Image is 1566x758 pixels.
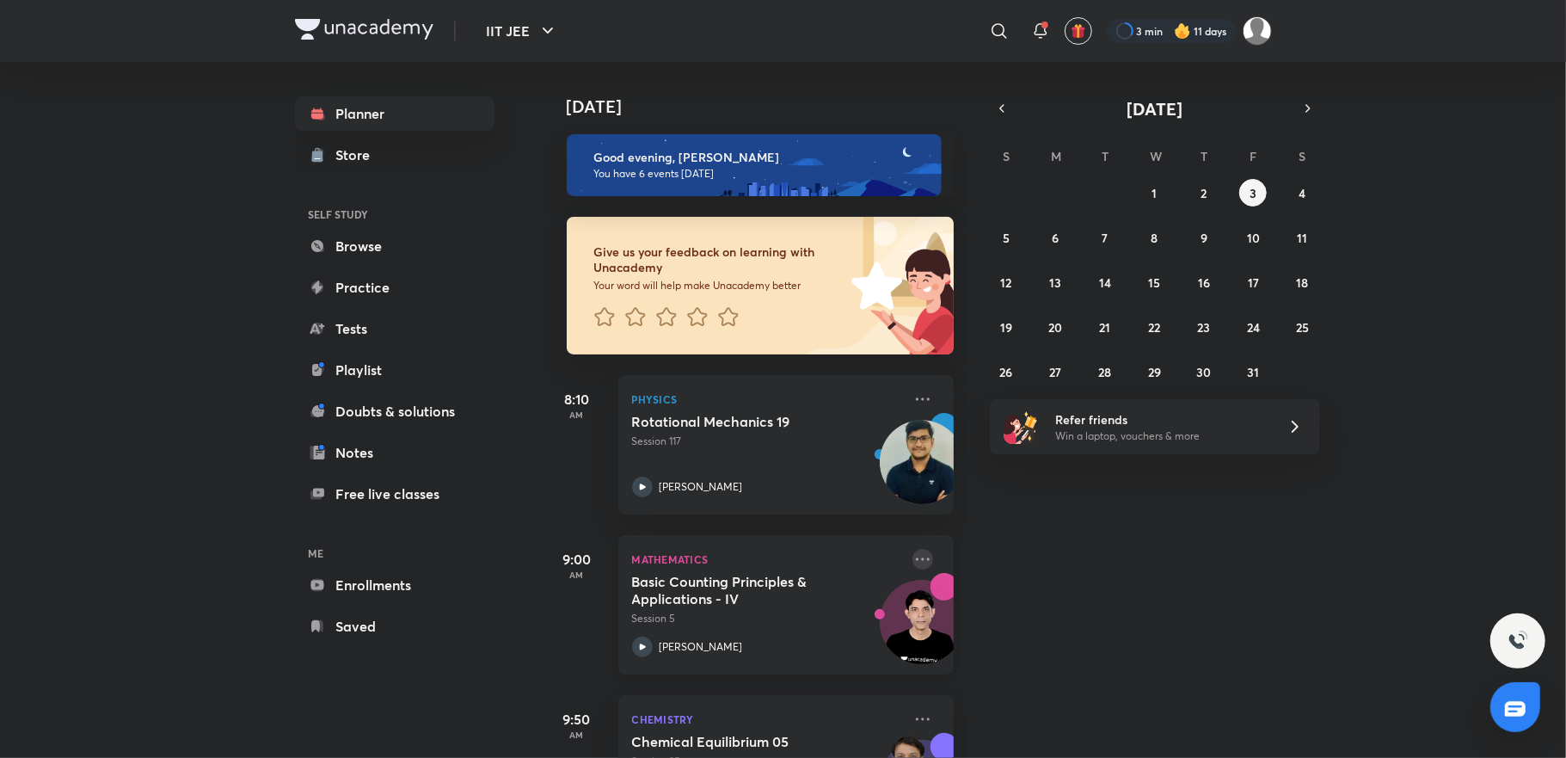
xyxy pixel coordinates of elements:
abbr: Monday [1052,148,1062,164]
span: [DATE] [1127,97,1182,120]
button: October 28, 2025 [1091,358,1119,385]
button: October 5, 2025 [992,224,1020,251]
button: October 26, 2025 [992,358,1020,385]
button: October 17, 2025 [1239,268,1267,296]
a: Tests [295,311,494,346]
button: October 19, 2025 [992,313,1020,341]
abbr: October 9, 2025 [1201,230,1207,246]
abbr: October 20, 2025 [1049,319,1063,336]
button: October 27, 2025 [1042,358,1070,385]
h6: ME [295,539,494,568]
img: referral [1004,410,1038,444]
button: October 3, 2025 [1239,179,1267,206]
button: October 15, 2025 [1140,268,1168,296]
h6: Give us your feedback on learning with Unacademy [594,244,845,275]
h5: 9:50 [543,709,611,730]
button: October 1, 2025 [1140,179,1168,206]
a: Free live classes [295,477,494,511]
button: October 30, 2025 [1190,358,1218,385]
img: evening [567,134,942,196]
h6: Good evening, [PERSON_NAME] [594,150,926,165]
div: Store [336,145,381,165]
abbr: October 22, 2025 [1148,319,1160,336]
img: Aayush Kumar Jha [1243,16,1272,46]
h5: 9:00 [543,549,611,570]
button: October 11, 2025 [1289,224,1317,251]
img: avatar [1071,23,1086,39]
img: ttu [1508,631,1528,651]
p: AM [543,410,611,420]
abbr: October 8, 2025 [1151,230,1158,246]
p: Your word will help make Unacademy better [594,279,845,293]
abbr: October 10, 2025 [1247,230,1260,246]
abbr: October 23, 2025 [1197,319,1210,336]
button: October 25, 2025 [1289,313,1317,341]
button: October 8, 2025 [1140,224,1168,251]
h5: Rotational Mechanics 19 [632,413,846,430]
button: avatar [1065,17,1092,45]
abbr: Friday [1250,148,1256,164]
button: October 14, 2025 [1091,268,1119,296]
abbr: October 7, 2025 [1102,230,1108,246]
abbr: October 11, 2025 [1298,230,1308,246]
button: October 18, 2025 [1289,268,1317,296]
button: October 9, 2025 [1190,224,1218,251]
a: Notes [295,435,494,470]
button: October 6, 2025 [1042,224,1070,251]
abbr: October 18, 2025 [1297,274,1309,291]
abbr: October 25, 2025 [1296,319,1309,336]
button: October 13, 2025 [1042,268,1070,296]
abbr: October 14, 2025 [1099,274,1111,291]
p: AM [543,730,611,740]
button: October 29, 2025 [1140,358,1168,385]
p: Win a laptop, vouchers & more [1055,428,1267,444]
abbr: Sunday [1003,148,1010,164]
abbr: October 27, 2025 [1050,364,1062,380]
abbr: Tuesday [1102,148,1108,164]
abbr: October 15, 2025 [1148,274,1160,291]
button: October 22, 2025 [1140,313,1168,341]
p: Physics [632,389,902,410]
abbr: October 13, 2025 [1050,274,1062,291]
img: Company Logo [295,19,433,40]
button: October 7, 2025 [1091,224,1119,251]
abbr: Wednesday [1150,148,1162,164]
abbr: October 30, 2025 [1196,364,1211,380]
a: Company Logo [295,19,433,44]
button: IIT JEE [476,14,568,48]
button: October 4, 2025 [1289,179,1317,206]
p: Mathematics [632,549,902,570]
abbr: October 24, 2025 [1247,319,1260,336]
abbr: October 17, 2025 [1248,274,1259,291]
a: Store [295,138,494,172]
button: October 10, 2025 [1239,224,1267,251]
button: [DATE] [1014,96,1296,120]
h5: Chemical Equilibrium 05 [632,733,846,750]
img: feedback_image [793,217,954,354]
button: October 31, 2025 [1239,358,1267,385]
button: October 21, 2025 [1091,313,1119,341]
abbr: October 1, 2025 [1151,185,1157,201]
p: You have 6 events [DATE] [594,167,926,181]
p: AM [543,570,611,580]
abbr: October 4, 2025 [1299,185,1306,201]
abbr: October 19, 2025 [1000,319,1012,336]
h5: 8:10 [543,389,611,410]
button: October 2, 2025 [1190,179,1218,206]
abbr: Thursday [1201,148,1207,164]
a: Enrollments [295,568,494,602]
abbr: October 16, 2025 [1198,274,1210,291]
h5: Basic Counting Principles & Applications - IV [632,573,846,607]
button: October 24, 2025 [1239,313,1267,341]
abbr: Saturday [1299,148,1306,164]
h6: SELF STUDY [295,200,494,229]
abbr: October 21, 2025 [1100,319,1111,336]
a: Planner [295,96,494,131]
p: Session 5 [632,611,902,626]
abbr: October 3, 2025 [1250,185,1256,201]
button: October 16, 2025 [1190,268,1218,296]
abbr: October 5, 2025 [1003,230,1010,246]
h6: Refer friends [1055,410,1267,428]
p: Chemistry [632,709,902,730]
p: [PERSON_NAME] [660,639,743,655]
